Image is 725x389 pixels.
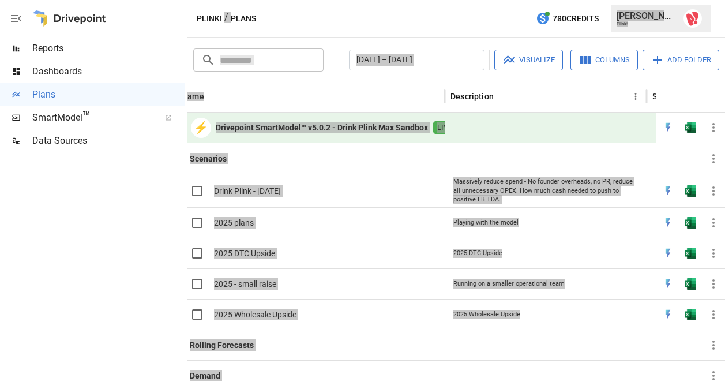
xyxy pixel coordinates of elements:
img: excel-icon.76473adf.svg [685,217,696,229]
div: 2025 Wholesale Upside [453,310,520,319]
span: SmartModel [32,111,152,125]
div: Name [182,92,204,101]
span: 2025 DTC Upside [214,248,275,259]
div: Playing with the model [453,218,519,227]
div: Description [450,92,494,101]
span: 2025 - small raise [214,278,276,290]
div: ⚡ [191,118,211,138]
div: Open in Quick Edit [662,309,674,320]
span: 2025 Wholesale Upside [214,309,296,320]
span: 2025 plans [214,217,254,229]
div: / [224,12,228,26]
img: excel-icon.76473adf.svg [685,309,696,320]
div: Open in Quick Edit [662,122,674,133]
button: Max Luthy [677,2,709,35]
span: LIVE MODEL [433,122,483,133]
img: quick-edit-flash.b8aec18c.svg [662,122,674,133]
img: Max Luthy [683,9,702,28]
div: Status [652,92,668,101]
img: excel-icon.76473adf.svg [685,122,696,133]
img: quick-edit-flash.b8aec18c.svg [662,248,674,259]
img: quick-edit-flash.b8aec18c.svg [662,309,674,320]
div: Open in Quick Edit [662,185,674,197]
button: Add Folder [643,50,719,70]
img: quick-edit-flash.b8aec18c.svg [662,185,674,197]
div: Plink! [617,21,677,27]
div: Open in Excel [685,217,696,229]
span: Dashboards [32,65,185,78]
button: Sort [495,88,511,104]
div: Open in Excel [685,185,696,197]
button: Sort [709,88,725,104]
b: Scenarios [190,153,227,164]
button: Description column menu [628,88,644,104]
button: Plink! [197,12,222,26]
div: Open in Excel [685,309,696,320]
button: Columns [570,50,638,70]
div: Open in Quick Edit [662,217,674,229]
div: Running on a smaller operational team [453,279,565,289]
div: Open in Quick Edit [662,248,674,259]
div: Open in Excel [685,248,696,259]
img: excel-icon.76473adf.svg [685,278,696,290]
img: excel-icon.76473adf.svg [685,185,696,197]
img: quick-edit-flash.b8aec18c.svg [662,217,674,229]
b: Demand [190,370,220,381]
div: Open in Quick Edit [662,278,674,290]
div: [PERSON_NAME] [617,10,677,21]
span: Plans [32,88,185,102]
span: Reports [32,42,185,55]
button: Visualize [494,50,563,70]
span: ™ [82,109,91,124]
button: [DATE] – [DATE] [349,50,484,70]
img: quick-edit-flash.b8aec18c.svg [662,278,674,290]
div: Massively reduce spend - No founder overheads, no PR, reduce all unnecessary OPEX. How much cash ... [453,177,638,204]
div: Open in Excel [685,278,696,290]
b: Rolling Forecasts [190,339,254,351]
span: Drink Plink - [DATE] [214,185,281,197]
img: excel-icon.76473adf.svg [685,248,696,259]
button: 780Credits [531,8,603,29]
div: Open in Excel [685,122,696,133]
div: 2025 DTC Upside [453,249,502,258]
span: 780 Credits [553,12,599,26]
b: Drivepoint SmartModel™ v5.0.2 - Drink Plink Max Sandbox [216,122,428,133]
button: Sort [205,88,221,104]
span: Data Sources [32,134,185,148]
